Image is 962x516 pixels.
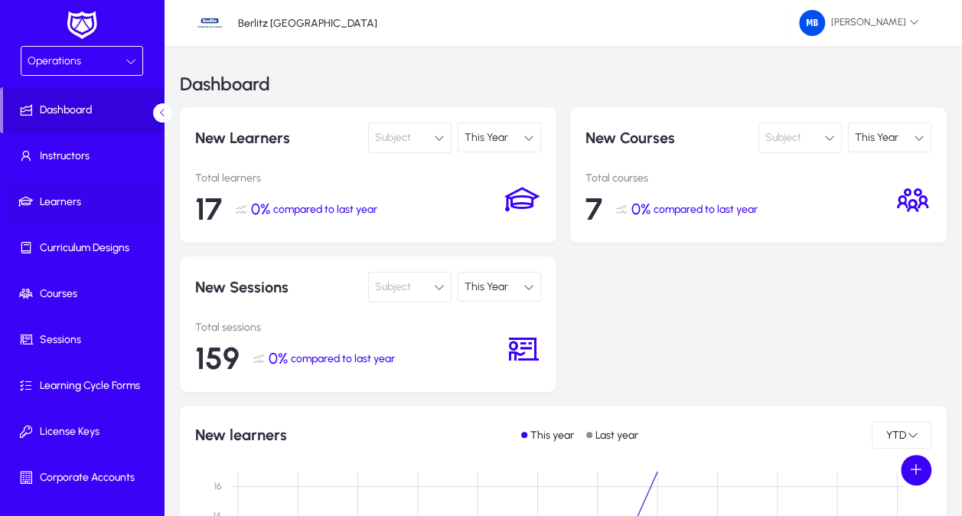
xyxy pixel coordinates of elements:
[799,10,825,36] img: 225.png
[3,240,167,256] span: Curriculum Designs
[3,133,167,179] a: Instructors
[291,352,395,365] span: compared to last year
[195,171,504,185] p: Total learners
[3,470,167,485] span: Corporate Accounts
[585,122,752,153] p: New Courses
[631,200,651,218] span: 0%
[787,9,931,37] button: [PERSON_NAME]
[3,455,167,501] a: Corporate Accounts
[855,131,898,144] span: This Year
[3,103,164,118] span: Dashboard
[195,321,504,334] p: Total sessions
[3,317,167,363] a: Sessions
[269,349,288,367] span: 0%
[180,75,270,93] h3: Dashboard
[765,122,801,153] span: Subject
[273,203,377,216] span: compared to last year
[195,191,222,227] span: 17
[595,429,638,442] p: Last year
[63,9,101,41] img: white-logo.png
[195,426,287,444] h1: New learners
[799,10,919,36] span: [PERSON_NAME]
[251,200,270,218] span: 0%
[654,203,758,216] span: compared to last year
[885,429,908,442] span: YTD
[375,272,411,302] span: Subject
[195,272,362,302] p: New Sessions
[3,194,167,210] span: Learners
[238,17,377,30] p: Berlitz [GEOGRAPHIC_DATA]
[3,363,167,409] a: Learning Cycle Forms
[585,191,602,227] span: 7
[195,8,224,38] img: 34.jpg
[530,429,574,442] p: This year
[3,271,167,317] a: Courses
[465,280,508,293] span: This Year
[3,424,167,439] span: License Keys
[3,332,167,348] span: Sessions
[3,179,167,225] a: Learners
[585,171,895,185] p: Total courses
[3,286,167,302] span: Courses
[3,149,167,164] span: Instructors
[3,225,167,271] a: Curriculum Designs
[872,421,931,449] button: YTD
[195,122,362,153] p: New Learners
[375,122,411,153] span: Subject
[3,409,167,455] a: License Keys
[28,54,81,67] span: Operations
[195,340,240,377] span: 159
[465,131,508,144] span: This Year
[214,481,222,492] text: 16
[3,378,167,394] span: Learning Cycle Forms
